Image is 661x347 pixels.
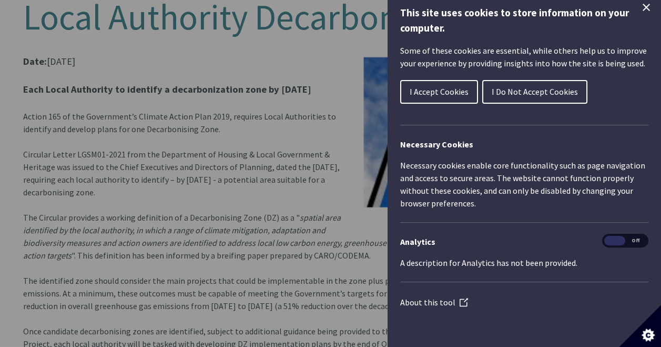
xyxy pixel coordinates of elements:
[492,86,578,97] span: I Do Not Accept Cookies
[619,305,661,347] button: Set cookie preferences
[400,138,648,151] h2: Necessary Cookies
[400,5,648,36] h1: This site uses cookies to store information on your computer.
[640,1,653,14] button: Close Cookie Control
[400,235,648,248] h3: Analytics
[400,80,478,104] button: I Accept Cookies
[400,297,468,308] a: About this tool
[400,159,648,210] p: Necessary cookies enable core functionality such as page navigation and access to secure areas. T...
[400,256,648,269] p: A description for Analytics has not been provided.
[482,80,587,104] button: I Do Not Accept Cookies
[625,236,646,246] span: Off
[410,86,469,97] span: I Accept Cookies
[400,44,648,70] p: Some of these cookies are essential, while others help us to improve your experience by providing...
[604,236,625,246] span: On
